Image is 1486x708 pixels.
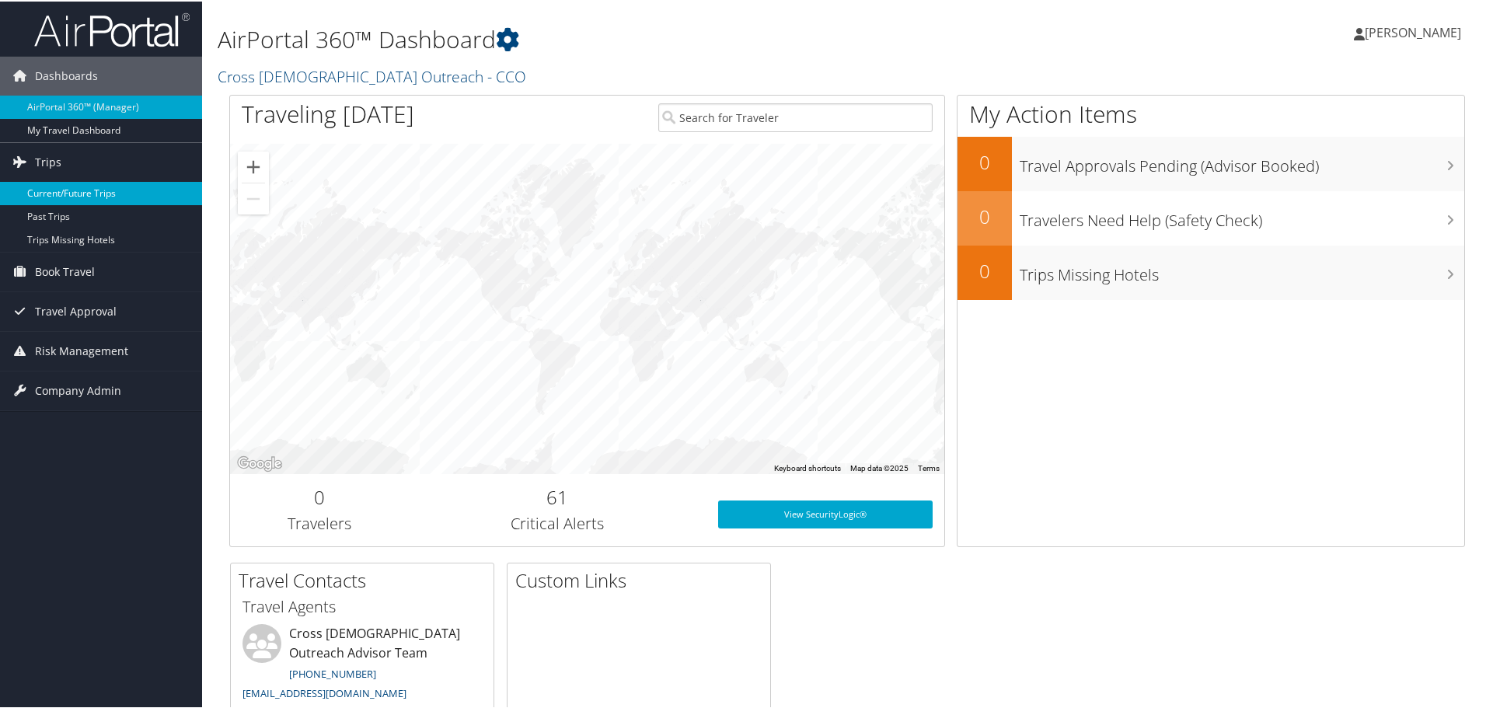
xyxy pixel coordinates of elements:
[658,102,933,131] input: Search for Traveler
[958,148,1012,174] h2: 0
[918,462,940,471] a: Terms (opens in new tab)
[1365,23,1461,40] span: [PERSON_NAME]
[35,291,117,330] span: Travel Approval
[420,483,695,509] h2: 61
[35,370,121,409] span: Company Admin
[718,499,933,527] a: View SecurityLogic®
[234,452,285,473] a: Open this area in Google Maps (opens a new window)
[1020,201,1464,230] h3: Travelers Need Help (Safety Check)
[35,251,95,290] span: Book Travel
[289,665,376,679] a: [PHONE_NUMBER]
[235,623,490,706] li: Cross [DEMOGRAPHIC_DATA] Outreach Advisor Team
[958,96,1464,129] h1: My Action Items
[420,511,695,533] h3: Critical Alerts
[35,330,128,369] span: Risk Management
[515,566,770,592] h2: Custom Links
[958,244,1464,298] a: 0Trips Missing Hotels
[35,55,98,94] span: Dashboards
[958,135,1464,190] a: 0Travel Approvals Pending (Advisor Booked)
[239,566,494,592] h2: Travel Contacts
[958,190,1464,244] a: 0Travelers Need Help (Safety Check)
[218,65,530,85] a: Cross [DEMOGRAPHIC_DATA] Outreach - CCO
[34,10,190,47] img: airportal-logo.png
[958,202,1012,228] h2: 0
[1020,255,1464,284] h3: Trips Missing Hotels
[242,595,482,616] h3: Travel Agents
[850,462,909,471] span: Map data ©2025
[242,685,406,699] a: [EMAIL_ADDRESS][DOMAIN_NAME]
[238,150,269,181] button: Zoom in
[242,96,414,129] h1: Traveling [DATE]
[218,22,1057,54] h1: AirPortal 360™ Dashboard
[1354,8,1477,54] a: [PERSON_NAME]
[774,462,841,473] button: Keyboard shortcuts
[1020,146,1464,176] h3: Travel Approvals Pending (Advisor Booked)
[234,452,285,473] img: Google
[242,511,397,533] h3: Travelers
[35,141,61,180] span: Trips
[242,483,397,509] h2: 0
[958,256,1012,283] h2: 0
[238,182,269,213] button: Zoom out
